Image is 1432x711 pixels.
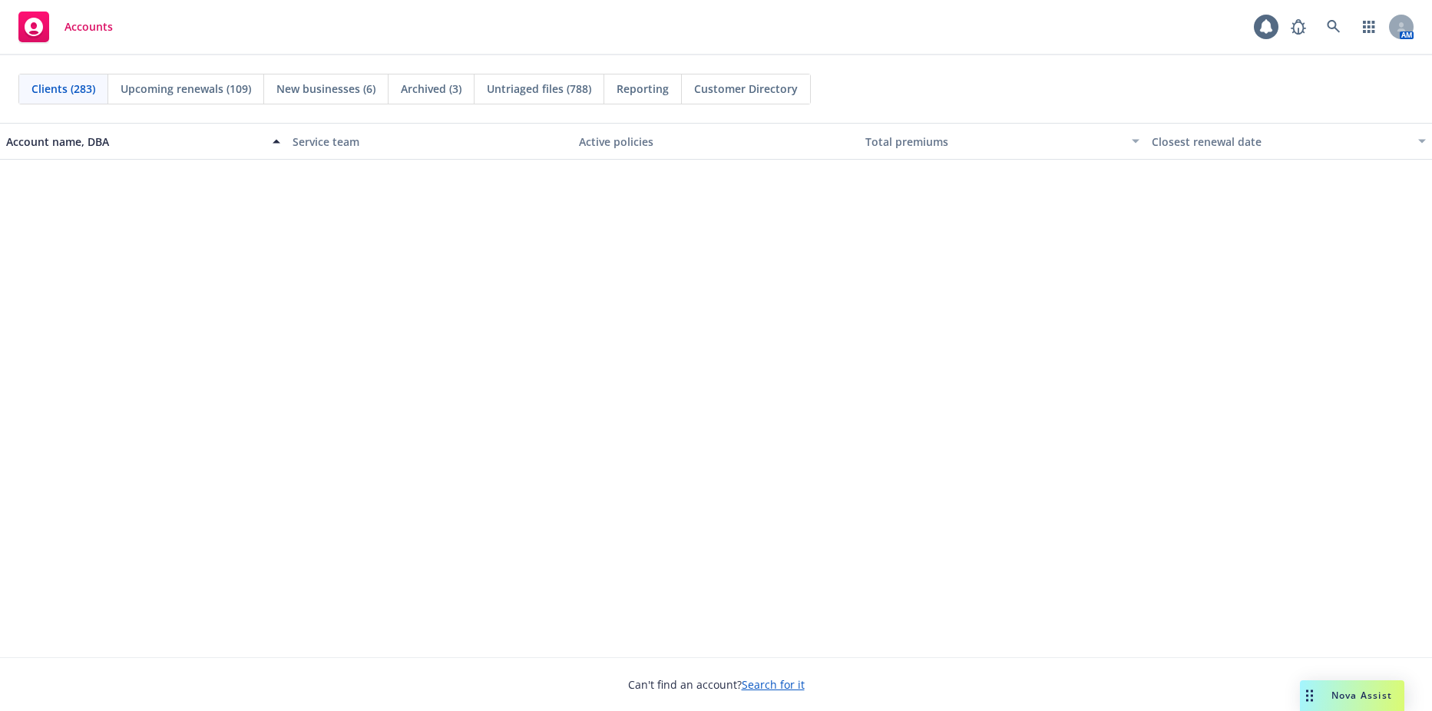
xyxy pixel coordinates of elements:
[401,81,461,97] span: Archived (3)
[6,134,263,150] div: Account name, DBA
[64,21,113,33] span: Accounts
[1331,689,1392,702] span: Nova Assist
[293,134,567,150] div: Service team
[742,677,805,692] a: Search for it
[573,123,859,160] button: Active policies
[1300,680,1404,711] button: Nova Assist
[286,123,573,160] button: Service team
[579,134,853,150] div: Active policies
[1283,12,1314,42] a: Report a Bug
[1146,123,1432,160] button: Closest renewal date
[617,81,669,97] span: Reporting
[276,81,375,97] span: New businesses (6)
[865,134,1123,150] div: Total premiums
[628,676,805,693] span: Can't find an account?
[487,81,591,97] span: Untriaged files (788)
[121,81,251,97] span: Upcoming renewals (109)
[12,5,119,48] a: Accounts
[1318,12,1349,42] a: Search
[1300,680,1319,711] div: Drag to move
[1152,134,1409,150] div: Closest renewal date
[1354,12,1384,42] a: Switch app
[694,81,798,97] span: Customer Directory
[31,81,95,97] span: Clients (283)
[859,123,1146,160] button: Total premiums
